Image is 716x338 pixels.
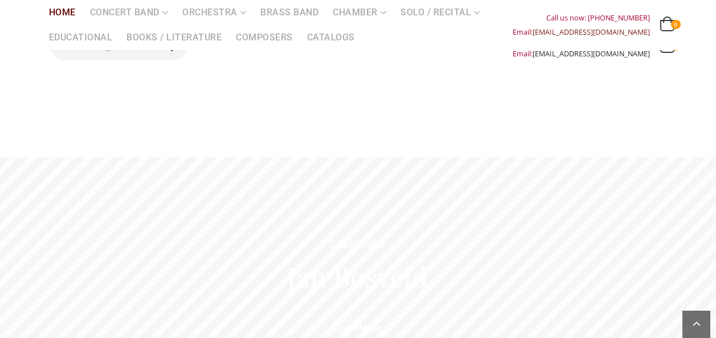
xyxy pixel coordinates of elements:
div: J [287,248,296,304]
div: n [310,248,326,304]
div: P [353,230,359,259]
div: Email: [513,25,650,39]
div: o [350,248,365,304]
div: e [390,248,404,304]
div: S [366,230,372,259]
div: s [365,248,377,304]
a: Educational [42,25,120,50]
div: v [377,248,390,304]
span: 0 [671,20,680,29]
div: Call us now: [PHONE_NUMBER] [513,11,650,25]
a: Books / Literature [120,25,228,50]
div: l [404,248,412,304]
div: O [337,230,343,259]
div: R [378,230,384,259]
a: Catalogs [300,25,362,50]
a: Composers [229,25,300,50]
div: M [343,230,353,259]
div: d [412,248,428,304]
a: [EMAIL_ADDRESS][DOMAIN_NAME] [533,27,650,37]
a: [EMAIL_ADDRESS][DOMAIN_NAME] [533,49,650,59]
div: C [330,230,337,259]
div: O [359,230,366,259]
div: Email: [513,47,650,61]
div: E [372,230,378,259]
div: B [333,248,350,304]
div: a [296,248,310,304]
